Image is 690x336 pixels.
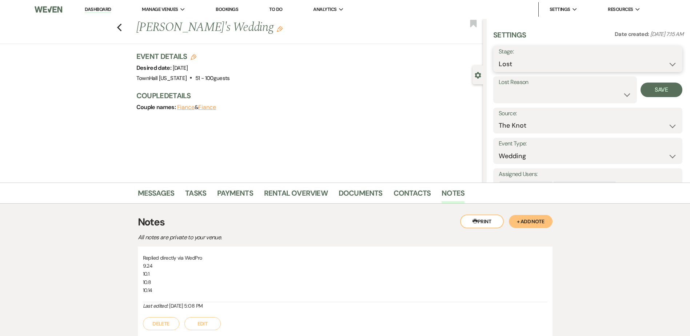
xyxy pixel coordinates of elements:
[177,104,216,111] span: &
[339,187,383,203] a: Documents
[608,6,633,13] span: Resources
[499,108,677,119] label: Source:
[136,64,173,72] span: Desired date:
[554,181,608,192] div: TownHall [US_STATE]
[143,262,547,270] p: 9.24
[499,77,631,88] label: Lost Reason
[136,19,411,36] h1: [PERSON_NAME]'s Wedding
[143,317,179,330] button: Delete
[313,6,336,13] span: Analytics
[509,215,553,228] button: + Add Note
[136,51,230,61] h3: Event Details
[277,25,283,32] button: Edit
[136,103,177,111] span: Couple names:
[143,303,168,309] i: Last edited:
[184,317,221,330] button: Edit
[143,254,547,262] p: Replied directly via WedPro
[138,233,392,242] p: All notes are private to your venue.
[85,6,111,13] a: Dashboard
[136,75,187,82] span: TownHall [US_STATE]
[650,31,683,38] span: [DATE] 7:15 AM
[442,187,464,203] a: Notes
[550,6,570,13] span: Settings
[143,302,547,310] div: [DATE] 5:08 PM
[195,75,230,82] span: 51 - 100 guests
[499,181,544,192] div: [PERSON_NAME]
[185,187,206,203] a: Tasks
[138,187,175,203] a: Messages
[142,6,178,13] span: Manage Venues
[217,187,253,203] a: Payments
[173,64,188,72] span: [DATE]
[264,187,328,203] a: Rental Overview
[216,6,238,12] a: Bookings
[499,169,677,180] label: Assigned Users:
[177,104,195,110] button: Fiance
[269,6,283,12] a: To Do
[394,187,431,203] a: Contacts
[641,83,682,97] button: Save
[493,30,526,46] h3: Settings
[143,286,547,294] p: 10.14
[475,71,481,78] button: Close lead details
[499,47,677,57] label: Stage:
[615,31,650,38] span: Date created:
[143,278,547,286] p: 10.8
[138,215,553,230] h3: Notes
[499,139,677,149] label: Event Type:
[136,91,476,101] h3: Couple Details
[460,215,504,228] button: Print
[143,270,547,278] p: 10.1
[198,104,216,110] button: Fiance
[35,2,62,17] img: Weven Logo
